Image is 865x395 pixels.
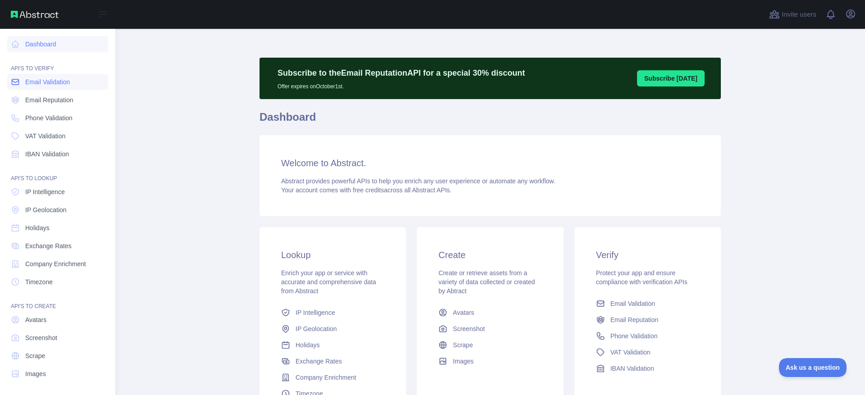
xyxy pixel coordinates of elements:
[25,333,57,342] span: Screenshot
[7,54,108,72] div: API'S TO VERIFY
[25,187,65,196] span: IP Intelligence
[25,77,70,86] span: Email Validation
[25,223,50,232] span: Holidays
[296,308,335,317] span: IP Intelligence
[296,357,342,366] span: Exchange Rates
[278,304,388,321] a: IP Intelligence
[11,11,59,18] img: Abstract API
[592,328,703,344] a: Phone Validation
[278,321,388,337] a: IP Geolocation
[435,304,545,321] a: Avatars
[435,321,545,337] a: Screenshot
[453,357,473,366] span: Images
[25,150,69,159] span: IBAN Validation
[7,274,108,290] a: Timezone
[637,70,705,86] button: Subscribe [DATE]
[453,341,473,350] span: Scrape
[610,364,654,373] span: IBAN Validation
[592,295,703,312] a: Email Validation
[779,358,847,377] iframe: Toggle Customer Support
[296,341,320,350] span: Holidays
[278,79,525,90] p: Offer expires on October 1st.
[25,241,72,250] span: Exchange Rates
[7,366,108,382] a: Images
[281,157,699,169] h3: Welcome to Abstract.
[767,7,818,22] button: Invite users
[435,353,545,369] a: Images
[296,324,337,333] span: IP Geolocation
[281,186,451,194] span: Your account comes with across all Abstract APIs.
[7,92,108,108] a: Email Reputation
[353,186,384,194] span: free credits
[610,315,659,324] span: Email Reputation
[7,220,108,236] a: Holidays
[25,95,73,104] span: Email Reputation
[7,202,108,218] a: IP Geolocation
[7,348,108,364] a: Scrape
[435,337,545,353] a: Scrape
[25,277,53,286] span: Timezone
[7,292,108,310] div: API'S TO CREATE
[7,330,108,346] a: Screenshot
[453,308,474,317] span: Avatars
[438,269,535,295] span: Create or retrieve assets from a variety of data collected or created by Abtract
[281,269,376,295] span: Enrich your app or service with accurate and comprehensive data from Abstract
[259,110,721,132] h1: Dashboard
[7,74,108,90] a: Email Validation
[438,249,542,261] h3: Create
[7,110,108,126] a: Phone Validation
[7,184,108,200] a: IP Intelligence
[610,331,658,341] span: Phone Validation
[25,351,45,360] span: Scrape
[592,360,703,377] a: IBAN Validation
[7,36,108,52] a: Dashboard
[25,259,86,268] span: Company Enrichment
[596,249,699,261] h3: Verify
[25,315,46,324] span: Avatars
[25,369,46,378] span: Images
[278,337,388,353] a: Holidays
[281,177,555,185] span: Abstract provides powerful APIs to help you enrich any user experience or automate any workflow.
[610,299,655,308] span: Email Validation
[7,164,108,182] div: API'S TO LOOKUP
[25,132,65,141] span: VAT Validation
[453,324,485,333] span: Screenshot
[278,353,388,369] a: Exchange Rates
[610,348,651,357] span: VAT Validation
[7,128,108,144] a: VAT Validation
[592,312,703,328] a: Email Reputation
[782,9,816,20] span: Invite users
[596,269,687,286] span: Protect your app and ensure compliance with verification APIs
[592,344,703,360] a: VAT Validation
[278,67,525,79] p: Subscribe to the Email Reputation API for a special 30 % discount
[281,249,384,261] h3: Lookup
[296,373,356,382] span: Company Enrichment
[278,369,388,386] a: Company Enrichment
[7,146,108,162] a: IBAN Validation
[7,256,108,272] a: Company Enrichment
[7,312,108,328] a: Avatars
[25,205,67,214] span: IP Geolocation
[7,238,108,254] a: Exchange Rates
[25,114,73,123] span: Phone Validation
